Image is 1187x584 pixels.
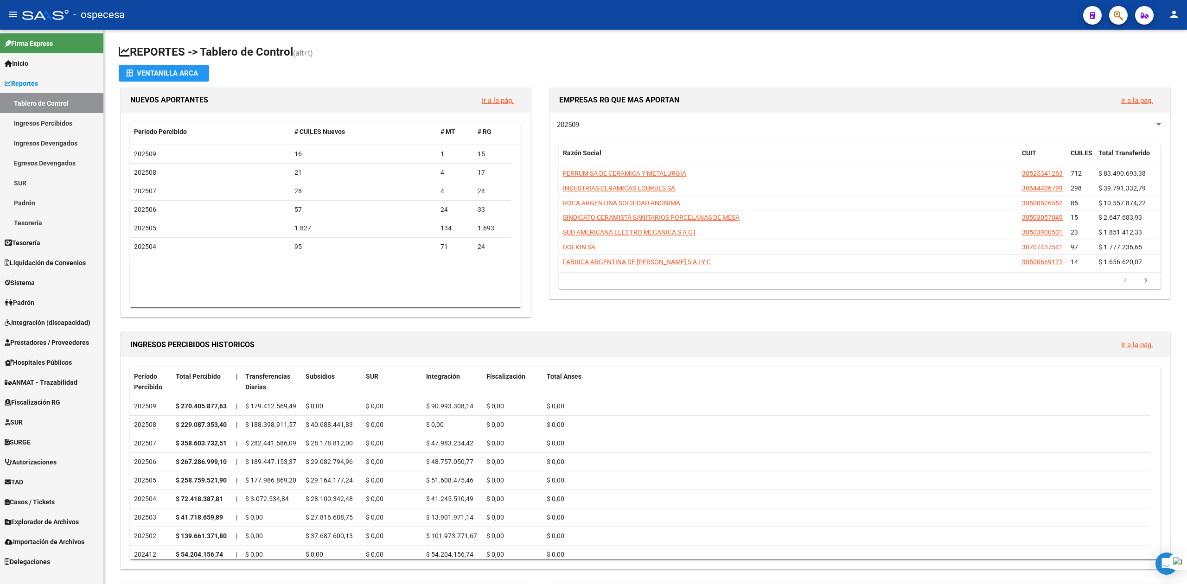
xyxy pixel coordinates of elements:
span: - ospecesa [73,5,125,25]
span: SUD AMERICANA ELECTRO MECANICA S A C I [563,229,696,236]
span: 298 [1071,184,1082,192]
span: Tesorería [5,238,40,248]
span: Casos / Tickets [5,497,55,507]
datatable-header-cell: Total Anses [543,367,1150,397]
strong: $ 72.418.387,81 [176,495,223,502]
span: SUR [5,417,23,427]
span: $ 282.441.686,09 [245,439,296,447]
datatable-header-cell: Integración [422,367,483,397]
span: TAD [5,477,23,487]
span: Fiscalización RG [5,397,60,407]
span: $ 0,00 [486,439,504,447]
datatable-header-cell: SUR [362,367,422,397]
span: | [236,402,237,410]
span: $ 28.178.812,00 [306,439,353,447]
span: $ 0,00 [486,458,504,465]
span: $ 0,00 [486,551,504,558]
datatable-header-cell: | [232,367,242,397]
span: Prestadores / Proveedores [5,337,89,348]
a: go to next page [1137,276,1155,286]
span: $ 0,00 [486,495,504,502]
span: 14 [1071,258,1078,266]
span: 202509 [557,121,579,129]
span: $ 0,00 [547,495,564,502]
strong: $ 258.759.521,90 [176,476,227,484]
span: Integración [426,373,460,380]
span: | [236,476,237,484]
span: $ 48.757.050,77 [426,458,473,465]
div: 16 [294,149,434,159]
span: $ 1.656.620,07 [1098,258,1142,266]
span: Total Transferido [1098,149,1150,157]
span: $ 101.973.771,67 [426,532,477,540]
span: $ 0,00 [366,514,383,521]
span: | [236,551,237,558]
datatable-header-cell: Total Percibido [172,367,232,397]
span: $ 0,00 [547,514,564,521]
span: $ 0,00 [486,402,504,410]
span: 30503057049 [1022,214,1063,221]
div: 17 [478,167,507,178]
span: $ 0,00 [366,495,383,502]
span: NUEVOS APORTANTES [130,95,208,104]
span: $ 0,00 [547,439,564,447]
datatable-header-cell: Período Percibido [130,122,291,142]
div: 4 [440,167,470,178]
a: Ir a la pág. [1121,96,1153,105]
span: INGRESOS PERCIBIDOS HISTORICOS [130,340,255,349]
span: $ 0,00 [547,476,564,484]
span: Delegaciones [5,557,50,567]
span: $ 1.777.236,65 [1098,243,1142,251]
span: Período Percibido [134,373,162,391]
strong: $ 267.286.999,10 [176,458,227,465]
span: INDUSTRIAS CERAMICAS LOURDES SA [563,184,675,192]
div: 28 [294,186,434,197]
div: Ventanilla ARCA [126,65,202,82]
div: 202507 [134,438,168,449]
button: Ir a la pág. [1114,92,1161,109]
strong: $ 41.718.659,89 [176,514,223,521]
datatable-header-cell: # CUILES Nuevos [291,122,437,142]
div: 202506 [134,457,168,467]
span: ANMAT - Trazabilidad [5,377,77,387]
span: Subsidios [306,373,335,380]
span: Hospitales Públicos [5,357,72,368]
span: Explorador de Archivos [5,517,79,527]
span: $ 0,00 [486,514,504,521]
span: $ 39.791.332,79 [1098,184,1146,192]
datatable-header-cell: Transferencias Diarias [242,367,302,397]
span: $ 0,00 [245,532,263,540]
datatable-header-cell: # RG [474,122,511,142]
span: 202509 [134,150,156,158]
span: (alt+t) [293,49,313,57]
div: 202502 [134,531,168,541]
span: SINDICATO CERAMISTA SANITARIOS PORCELANAS DE MESA [563,214,740,221]
div: 134 [440,223,470,234]
datatable-header-cell: CUIT [1018,143,1067,174]
span: # MT [440,128,455,135]
span: $ 0,00 [547,532,564,540]
mat-icon: menu [7,9,19,20]
span: | [236,458,237,465]
span: $ 40.688.441,83 [306,421,353,428]
span: 202504 [134,243,156,250]
span: CUIT [1022,149,1036,157]
span: $ 0,00 [426,421,444,428]
span: | [236,439,237,447]
span: $ 29.082.794,96 [306,458,353,465]
div: 202505 [134,475,168,486]
span: | [236,532,237,540]
strong: $ 139.661.371,80 [176,532,227,540]
div: 1.693 [478,223,507,234]
span: | [236,514,237,521]
span: $ 3.072.534,84 [245,495,289,502]
span: $ 0,00 [245,514,263,521]
span: $ 188.398.911,57 [245,421,296,428]
span: Razón Social [563,149,601,157]
span: Integración (discapacidad) [5,317,90,328]
div: 15 [478,149,507,159]
a: Ir a la pág. [1121,341,1153,349]
span: $ 0,00 [366,421,383,428]
datatable-header-cell: Período Percibido [130,367,172,397]
div: Open Intercom Messenger [1155,552,1178,575]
